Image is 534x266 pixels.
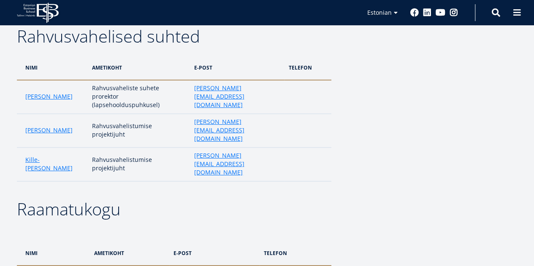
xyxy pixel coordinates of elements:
[17,55,88,80] th: nimi
[88,114,190,148] td: Rahvusvahelistumise projektijuht
[194,151,280,177] a: [PERSON_NAME][EMAIL_ADDRESS][DOMAIN_NAME]
[194,118,280,143] a: [PERSON_NAME][EMAIL_ADDRESS][DOMAIN_NAME]
[436,8,445,17] a: Youtube
[25,92,73,101] a: [PERSON_NAME]
[90,241,169,266] th: ametikoht
[88,148,190,181] td: Rahvusvahelistumise projektijuht
[17,24,200,48] span: Rahvusvahelised suhted
[284,55,331,80] th: telefon
[410,8,419,17] a: Facebook
[25,156,84,172] a: Kille-[PERSON_NAME]
[88,55,190,80] th: ametikoht
[423,8,431,17] a: Linkedin
[17,241,90,266] th: nimi
[92,84,186,109] p: Rahvusvaheliste suhete prorektor (lapsehoolduspuhkusel)
[169,241,260,266] th: e-post
[194,84,280,109] a: [PERSON_NAME][EMAIL_ADDRESS][DOMAIN_NAME]
[260,241,331,266] th: telefon
[450,8,458,17] a: Instagram
[25,126,73,134] a: [PERSON_NAME]
[190,55,284,80] th: e-post
[17,199,331,220] h2: Raamatukogu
